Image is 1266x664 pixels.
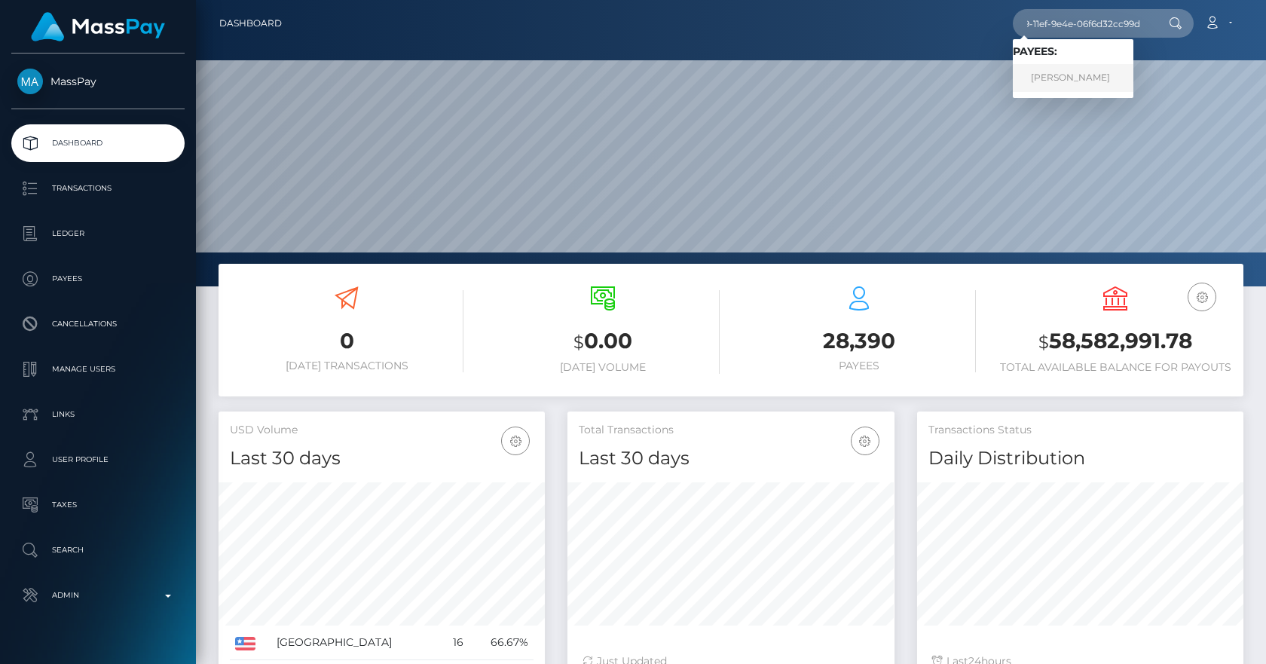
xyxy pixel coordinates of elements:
img: MassPay [17,69,43,94]
h3: 0 [230,326,463,356]
a: Links [11,396,185,433]
a: Payees [11,260,185,298]
h6: [DATE] Transactions [230,360,463,372]
p: Ledger [17,222,179,245]
span: MassPay [11,75,185,88]
p: Search [17,539,179,561]
p: Admin [17,584,179,607]
a: Dashboard [219,8,282,39]
p: Payees [17,268,179,290]
a: Cancellations [11,305,185,343]
p: Transactions [17,177,179,200]
a: Ledger [11,215,185,252]
h6: Total Available Balance for Payouts [998,361,1232,374]
a: [PERSON_NAME] [1013,64,1133,92]
p: Dashboard [17,132,179,155]
h6: Payees [742,360,976,372]
p: Manage Users [17,358,179,381]
input: Search... [1013,9,1154,38]
img: US.png [235,637,255,650]
td: [GEOGRAPHIC_DATA] [271,626,441,660]
p: User Profile [17,448,179,471]
td: 16 [441,626,469,660]
h5: USD Volume [230,423,534,438]
a: Transactions [11,170,185,207]
a: Manage Users [11,350,185,388]
p: Taxes [17,494,179,516]
h5: Total Transactions [579,423,882,438]
td: 66.67% [469,626,534,660]
h3: 58,582,991.78 [998,326,1232,357]
h6: Payees: [1013,45,1133,58]
p: Links [17,403,179,426]
h4: Daily Distribution [928,445,1232,472]
a: Dashboard [11,124,185,162]
h4: Last 30 days [230,445,534,472]
h5: Transactions Status [928,423,1232,438]
a: Taxes [11,486,185,524]
small: $ [1038,332,1049,353]
a: Search [11,531,185,569]
p: Cancellations [17,313,179,335]
h3: 28,390 [742,326,976,356]
h6: [DATE] Volume [486,361,720,374]
h3: 0.00 [486,326,720,357]
small: $ [573,332,584,353]
img: MassPay Logo [31,12,165,41]
h4: Last 30 days [579,445,882,472]
a: User Profile [11,441,185,479]
a: Admin [11,577,185,614]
